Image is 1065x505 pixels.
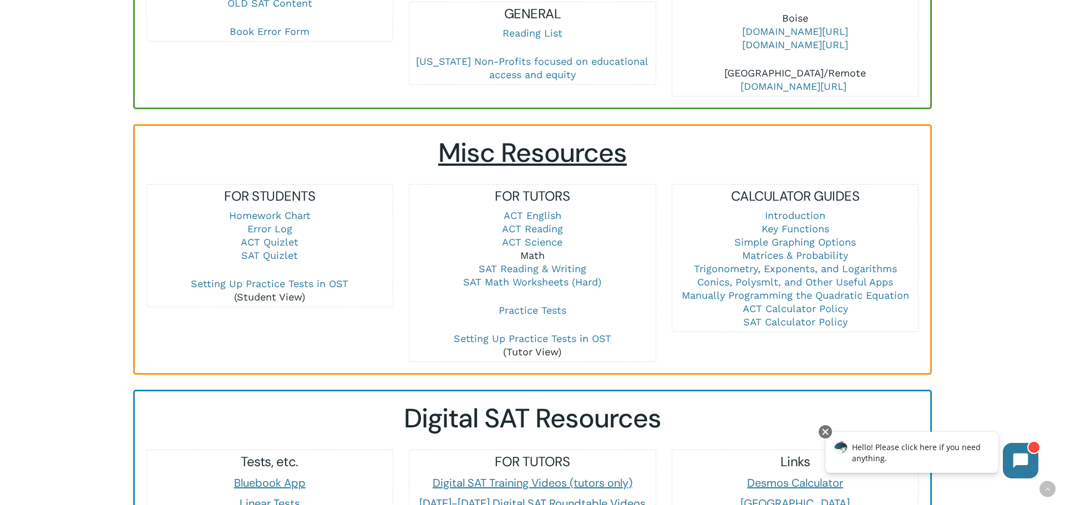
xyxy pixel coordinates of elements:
p: (Student View) [147,277,393,304]
a: Trigonometry, Exponents, and Logarithms [694,263,897,274]
a: SAT Math Worksheets (Hard) [463,276,601,288]
h5: FOR STUDENTS [147,187,393,205]
a: Reading List [503,27,562,39]
a: Introduction [765,210,825,221]
iframe: Chatbot [814,423,1049,489]
a: Matrices & Probability [742,249,848,261]
a: ACT Calculator Policy [743,303,848,314]
a: Book Error Form [230,25,310,37]
a: Setting Up Practice Tests in OST [454,333,611,344]
a: Bluebook App [234,476,306,490]
a: [US_STATE] Non-Profits focused on educational access and equity [416,55,648,80]
a: Key Functions [762,223,829,234]
a: Desmos Calculator [747,476,843,490]
p: [GEOGRAPHIC_DATA]/Remote [672,67,918,93]
a: Simple Graphing Options [734,236,856,248]
a: ACT English [504,210,561,221]
a: SAT Quizlet [241,249,298,261]
h2: Digital SAT Resources [146,402,919,435]
a: Math [520,249,545,261]
p: (Tutor View) [409,332,655,359]
h5: Links [672,453,918,471]
h5: GENERAL [409,5,655,23]
h5: FOR TUTORS [409,453,655,471]
h5: CALCULATOR GUIDES [672,187,918,205]
a: Practice Tests [499,304,566,316]
a: [DOMAIN_NAME][URL] [742,25,848,37]
a: ACT Reading [502,223,563,234]
a: Error Log [247,223,292,234]
a: ACT Quizlet [241,236,298,248]
a: Setting Up Practice Tests in OST [191,278,348,289]
a: SAT Calculator Policy [743,316,848,328]
a: Conics, Polysmlt, and Other Useful Apps [697,276,893,288]
a: SAT Reading & Writing [479,263,586,274]
a: Homework Chart [229,210,311,221]
span: Misc Resources [438,135,627,170]
p: Boise [672,12,918,67]
a: ACT Science [502,236,562,248]
a: Digital SAT Training Videos (tutors only) [433,476,632,490]
a: Manually Programming the Quadratic Equation [682,289,909,301]
a: [DOMAIN_NAME][URL] [742,39,848,50]
h5: Tests, etc. [147,453,393,471]
a: [DOMAIN_NAME][URL] [741,80,846,92]
h5: FOR TUTORS [409,187,655,205]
